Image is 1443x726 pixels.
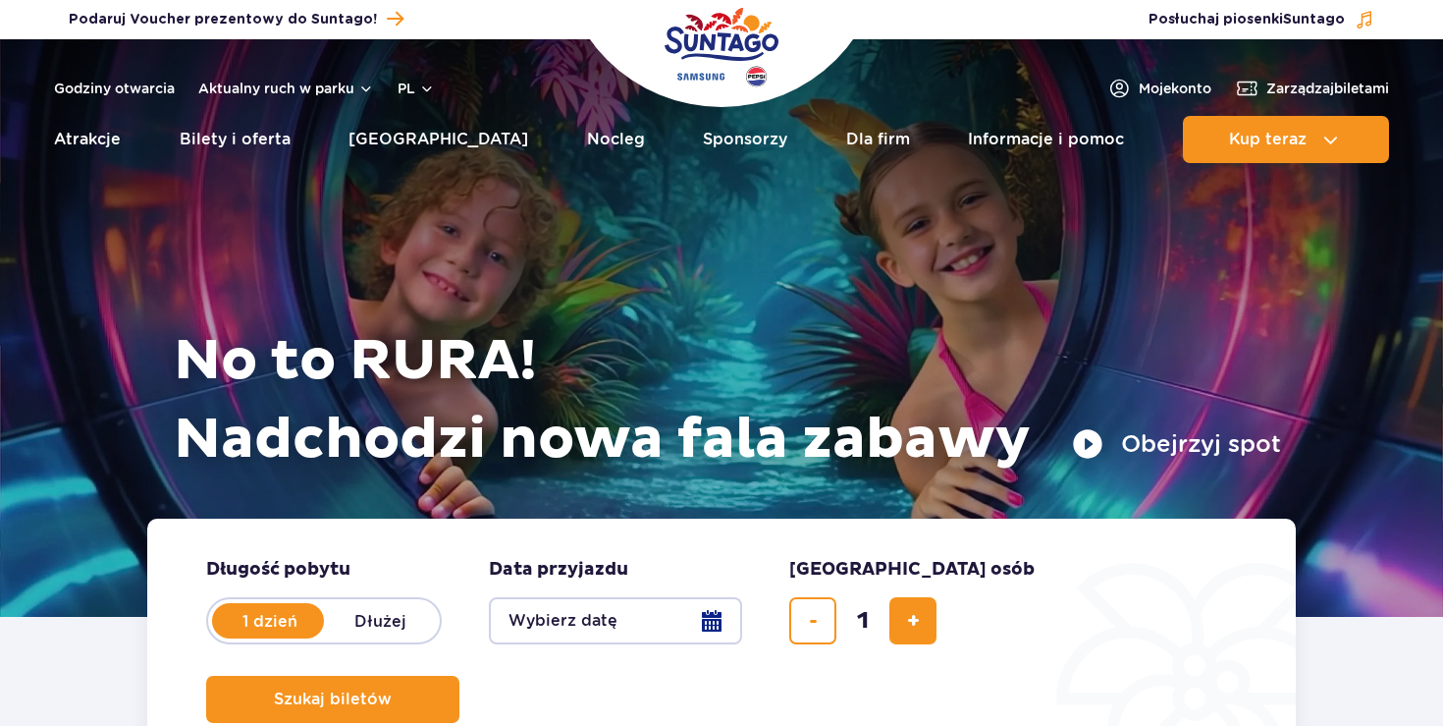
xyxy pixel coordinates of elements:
a: Godziny otwarcia [54,79,175,98]
a: Informacje i pomoc [968,116,1124,163]
a: Zarządzajbiletami [1235,77,1389,100]
label: Dłużej [324,600,436,642]
span: Posłuchaj piosenki [1149,10,1345,29]
span: [GEOGRAPHIC_DATA] osób [789,558,1035,582]
input: liczba biletów [839,597,886,644]
span: Długość pobytu [206,558,350,582]
span: Kup teraz [1229,131,1307,148]
a: Podaruj Voucher prezentowy do Suntago! [69,6,403,32]
button: Posłuchaj piosenkiSuntago [1149,10,1374,29]
span: Szukaj biletów [274,691,392,708]
button: Kup teraz [1183,116,1389,163]
h1: No to RURA! Nadchodzi nowa fala zabawy [174,322,1281,479]
a: [GEOGRAPHIC_DATA] [348,116,528,163]
span: Suntago [1283,13,1345,27]
span: Zarządzaj biletami [1266,79,1389,98]
button: Obejrzyj spot [1072,428,1281,460]
a: Nocleg [587,116,645,163]
button: usuń bilet [789,597,836,644]
a: Sponsorzy [703,116,787,163]
button: pl [398,79,435,98]
a: Bilety i oferta [180,116,291,163]
button: Wybierz datę [489,597,742,644]
button: Szukaj biletów [206,676,459,723]
span: Moje konto [1139,79,1211,98]
a: Atrakcje [54,116,121,163]
a: Mojekonto [1107,77,1211,100]
label: 1 dzień [214,600,326,642]
span: Data przyjazdu [489,558,628,582]
button: Aktualny ruch w parku [198,81,374,96]
span: Podaruj Voucher prezentowy do Suntago! [69,10,377,29]
a: Dla firm [846,116,910,163]
button: dodaj bilet [889,597,936,644]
